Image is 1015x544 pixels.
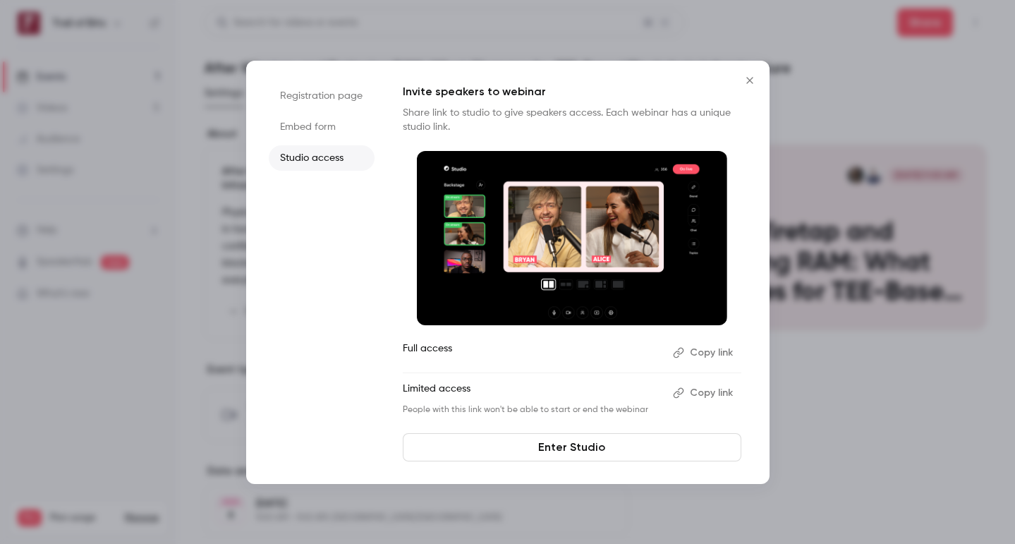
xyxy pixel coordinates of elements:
[403,433,741,461] a: Enter Studio
[403,404,662,416] p: People with this link won't be able to start or end the webinar
[269,83,375,109] li: Registration page
[403,106,741,134] p: Share link to studio to give speakers access. Each webinar has a unique studio link.
[269,145,375,171] li: Studio access
[403,382,662,404] p: Limited access
[417,151,727,326] img: Invite speakers to webinar
[269,114,375,140] li: Embed form
[667,341,741,364] button: Copy link
[667,382,741,404] button: Copy link
[736,66,764,95] button: Close
[403,341,662,364] p: Full access
[403,83,741,100] p: Invite speakers to webinar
